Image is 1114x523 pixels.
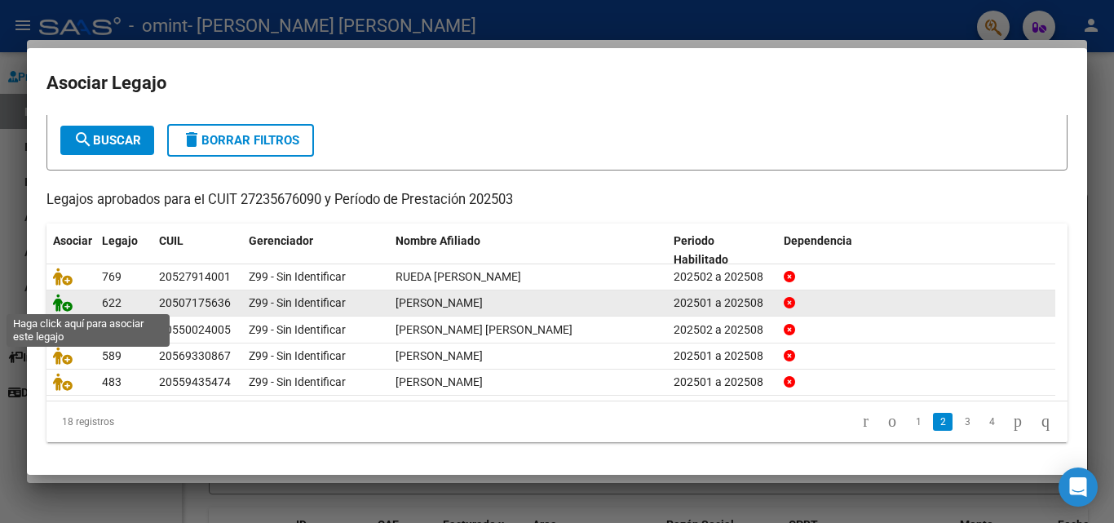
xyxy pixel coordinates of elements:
li: page 1 [906,408,931,436]
span: 483 [102,375,122,388]
datatable-header-cell: Gerenciador [242,224,389,277]
a: go to last page [1034,413,1057,431]
div: 20559435474 [159,373,231,392]
span: Asociar [53,234,92,247]
span: Z99 - Sin Identificar [249,375,346,388]
span: FERREYRA JUAN IGNACIO [396,323,572,336]
p: Legajos aprobados para el CUIT 27235676090 y Período de Prestación 202503 [46,190,1068,211]
span: 589 [102,349,122,362]
span: Gerenciador [249,234,313,247]
div: 202502 a 202508 [674,268,771,286]
span: HUGHES BOFFI JOAQUIN [396,296,483,309]
a: go to previous page [881,413,904,431]
datatable-header-cell: Dependencia [777,224,1055,277]
div: 202501 a 202508 [674,347,771,366]
span: 622 [102,296,122,309]
a: go to first page [855,413,876,431]
datatable-header-cell: Periodo Habilitado [667,224,777,277]
span: Periodo Habilitado [674,234,728,266]
span: Z99 - Sin Identificar [249,270,346,283]
div: 20527914001 [159,268,231,286]
a: 3 [957,413,977,431]
span: CUIL [159,234,183,247]
datatable-header-cell: Legajo [95,224,153,277]
a: go to next page [1006,413,1029,431]
div: 20550024005 [159,321,231,339]
span: Dependencia [784,234,852,247]
div: 20569330867 [159,347,231,366]
div: 18 registros [46,401,248,442]
div: Open Intercom Messenger [1059,468,1098,507]
a: 2 [933,413,953,431]
span: Z99 - Sin Identificar [249,323,346,336]
button: Buscar [60,126,154,155]
span: VIERA MANUEL BENJAMIN [396,349,483,362]
div: 202501 a 202508 [674,294,771,312]
h2: Asociar Legajo [46,68,1068,99]
datatable-header-cell: Asociar [46,224,95,277]
span: RUEDA MANUEL JANO [396,270,521,283]
a: 1 [908,413,928,431]
button: Borrar Filtros [167,124,314,157]
div: 202502 a 202508 [674,321,771,339]
mat-icon: delete [182,130,201,149]
li: page 4 [979,408,1004,436]
span: Nombre Afiliado [396,234,480,247]
div: 202501 a 202508 [674,373,771,392]
span: Borrar Filtros [182,133,299,148]
mat-icon: search [73,130,93,149]
span: Legajo [102,234,138,247]
span: Z99 - Sin Identificar [249,296,346,309]
span: Buscar [73,133,141,148]
li: page 2 [931,408,955,436]
a: 4 [982,413,1001,431]
span: 281 [102,323,122,336]
datatable-header-cell: CUIL [153,224,242,277]
div: 20507175636 [159,294,231,312]
datatable-header-cell: Nombre Afiliado [389,224,667,277]
span: PELIZZARI GIANLUCA [396,375,483,388]
li: page 3 [955,408,979,436]
span: Z99 - Sin Identificar [249,349,346,362]
span: 769 [102,270,122,283]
